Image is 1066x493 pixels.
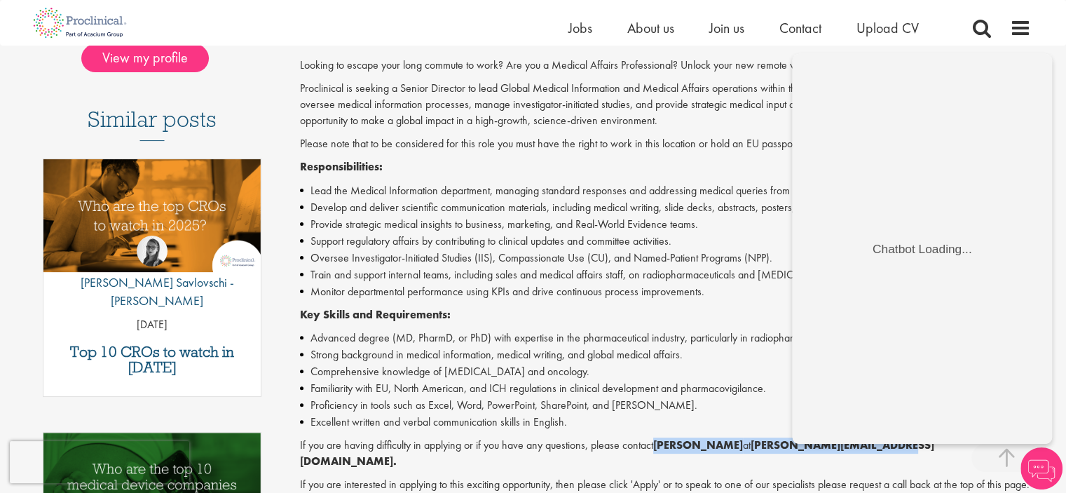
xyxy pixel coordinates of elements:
[856,19,919,37] a: Upload CV
[300,363,1031,380] li: Comprehensive knowledge of [MEDICAL_DATA] and oncology.
[627,19,674,37] a: About us
[779,19,821,37] a: Contact
[709,19,744,37] a: Join us
[300,233,1031,250] li: Support regulatory affairs by contributing to clinical updates and committee activities.
[88,107,217,141] h3: Similar posts
[300,283,1031,300] li: Monitor departmental performance using KPIs and drive continuous process improvements.
[568,19,592,37] a: Jobs
[43,236,261,316] a: Theodora Savlovschi - Wicks [PERSON_NAME] Savlovschi - [PERSON_NAME]
[300,477,1031,493] p: If you are interested in applying to this exciting opportunity, then please click 'Apply' or to s...
[43,317,261,333] p: [DATE]
[653,438,743,452] strong: [PERSON_NAME]
[43,273,261,309] p: [PERSON_NAME] Savlovschi - [PERSON_NAME]
[300,199,1031,216] li: Develop and deliver scientific communication materials, including medical writing, slide decks, a...
[300,216,1031,233] li: Provide strategic medical insights to business, marketing, and Real-World Evidence teams.
[300,346,1031,363] li: Strong background in medical information, medical writing, and global medical affairs.
[300,159,383,174] strong: Responsibilities:
[137,236,168,266] img: Theodora Savlovschi - Wicks
[300,397,1031,414] li: Proficiency in tools such as Excel, Word, PowerPoint, SharePoint, and [PERSON_NAME].
[300,438,1031,470] p: If you are having difficulty in applying or if you have any questions, please contact at
[1020,447,1062,489] img: Chatbot
[43,159,261,272] img: Top 10 CROs 2025 | Proclinical
[300,438,934,468] strong: [PERSON_NAME][EMAIL_ADDRESS][DOMAIN_NAME].
[300,182,1031,199] li: Lead the Medical Information department, managing standard responses and addressing medical queri...
[300,330,1031,346] li: Advanced degree (MD, PharmD, or PhD) with expertise in the pharmaceutical industry, particularly ...
[300,414,1031,431] li: Excellent written and verbal communication skills in English.
[81,44,209,72] span: View my profile
[300,58,1031,74] p: Looking to escape your long commute to work? Are you a Medical Affairs Professional? Unlock your ...
[300,266,1031,283] li: Train and support internal teams, including sales and medical affairs staff, on radiopharmaceutic...
[300,250,1031,266] li: Oversee Investigator-Initiated Studies (IIS), Compassionate Use (CU), and Named-Patient Programs ...
[83,196,186,210] div: Chatbot Loading...
[81,47,223,65] a: View my profile
[10,441,189,483] iframe: reCAPTCHA
[300,307,451,322] strong: Key Skills and Requirements:
[43,159,261,283] a: Link to a post
[300,136,1031,152] p: Please note that to be considered for this role you must have the right to work in this location ...
[50,344,254,375] a: Top 10 CROs to watch in [DATE]
[300,380,1031,397] li: Familiarity with EU, North American, and ICH regulations in clinical development and pharmacovigi...
[300,81,1031,129] p: Proclinical is seeking a Senior Director to lead Global Medical Information and Medical Affairs o...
